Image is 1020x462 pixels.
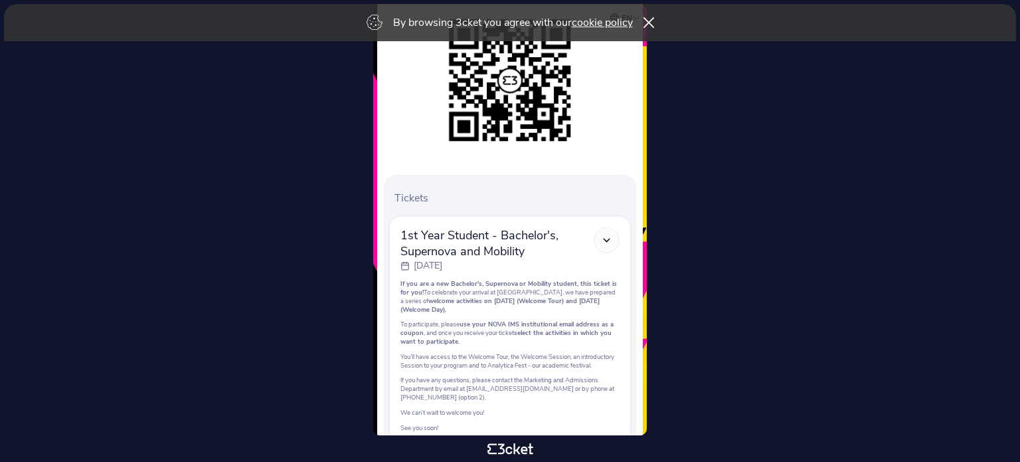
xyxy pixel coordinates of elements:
p: To participate, please , and once you receive your ticket [400,320,620,346]
strong: If you are a new Bachelor's, Supernova [400,279,518,288]
p: [DATE] [414,259,442,273]
p: See you soon! [400,423,620,432]
p: To celebrate your arrival at [GEOGRAPHIC_DATA], we have prepared a series of [400,279,620,314]
p: You’ll have access to the Welcome Tour, the Welcome Session, an introductory Session to your prog... [400,352,620,370]
strong: welcome activities on [DATE] (Welcome Tour) and [DATE] (Welcome Day). [400,296,600,314]
p: If you have any questions, please contact the Marketing and Admissions Department by email at [EM... [400,376,620,402]
a: cookie policy [572,15,633,30]
strong: select the activities in which you want to participate. [400,328,612,346]
strong: use your NOVA IMS institutional email address as a coupon [400,320,614,337]
img: 2a8d4416b8454cf0bb44688f525c7fc5.png [442,13,578,148]
span: 1st Year Student - Bachelor's, Supernova and Mobility [400,227,594,259]
p: By browsing 3cket you agree with our [393,15,633,30]
strong: or Mobility student, this ticket is for you! [400,279,617,296]
p: We can’t wait to welcome you! [400,408,620,417]
p: Tickets [394,191,631,205]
